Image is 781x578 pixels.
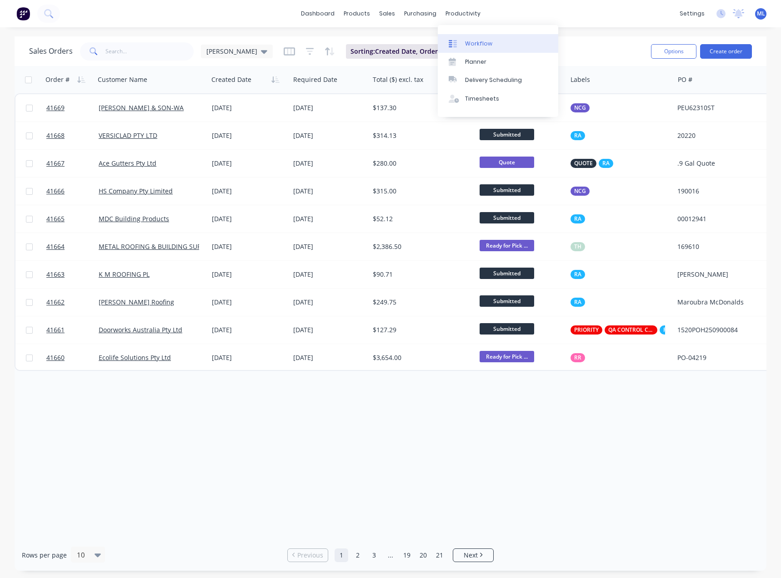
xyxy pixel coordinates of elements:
[677,353,764,362] div: PO-04219
[663,325,671,335] span: RA
[212,270,286,279] div: [DATE]
[373,270,467,279] div: $90.71
[571,131,585,140] button: RA
[677,103,764,112] div: PEU62310ST
[297,551,323,560] span: Previous
[480,268,534,279] span: Submitted
[339,7,375,20] div: products
[574,298,581,307] span: RA
[438,71,558,89] a: Delivery Scheduling
[46,325,65,335] span: 41661
[465,76,522,84] div: Delivery Scheduling
[99,353,171,362] a: Ecolife Solutions Pty Ltd
[46,270,65,279] span: 41663
[574,103,586,112] span: NCG
[677,298,764,307] div: Maroubra McDonalds
[46,122,99,149] a: 41668
[46,187,65,196] span: 41666
[296,7,339,20] a: dashboard
[99,131,157,140] a: VERSICLAD PTY LTD
[677,131,764,140] div: 20220
[677,187,764,196] div: 190016
[480,240,534,251] span: Ready for Pick ...
[464,551,478,560] span: Next
[367,548,381,562] a: Page 3
[46,94,99,122] a: 41669
[465,95,499,103] div: Timesheets
[46,214,65,223] span: 41665
[46,344,99,371] a: 41660
[433,548,446,562] a: Page 21
[46,205,99,233] a: 41665
[293,353,365,362] div: [DATE]
[99,214,169,223] a: MDC Building Products
[465,58,486,66] div: Planner
[46,159,65,168] span: 41667
[284,548,497,562] ul: Pagination
[99,159,156,167] a: Ace Gutters Pty Ltd
[438,90,558,108] a: Timesheets
[212,242,286,251] div: [DATE]
[335,548,348,562] a: Page 1 is your current page
[206,46,257,56] span: [PERSON_NAME]
[46,353,65,362] span: 41660
[46,289,99,316] a: 41662
[99,187,173,195] a: HS Company Pty Limited
[293,131,365,140] div: [DATE]
[574,214,581,223] span: RA
[45,75,70,84] div: Order #
[373,214,467,223] div: $52.12
[212,214,286,223] div: [DATE]
[384,548,397,562] a: Jump forward
[350,47,443,56] span: Sorting: Created Date, Order #
[675,7,709,20] div: settings
[211,75,251,84] div: Created Date
[373,298,467,307] div: $249.75
[677,270,764,279] div: [PERSON_NAME]
[608,325,654,335] span: QA CONTROL CHECK!
[46,103,65,112] span: 41669
[373,103,467,112] div: $137.30
[99,270,150,279] a: K M ROOFING PL
[400,548,414,562] a: Page 19
[441,7,485,20] div: productivity
[480,129,534,140] span: Submitted
[677,242,764,251] div: 169610
[571,242,585,251] button: TH
[99,325,182,334] a: Doorworks Australia Pty Ltd
[46,242,65,251] span: 41664
[293,270,365,279] div: [DATE]
[293,75,337,84] div: Required Date
[373,242,467,251] div: $2,386.50
[574,242,581,251] span: TH
[373,187,467,196] div: $315.00
[677,214,764,223] div: 00012941
[375,7,400,20] div: sales
[373,75,423,84] div: Total ($) excl. tax
[438,34,558,52] a: Workflow
[99,298,174,306] a: [PERSON_NAME] Roofing
[293,242,365,251] div: [DATE]
[373,325,467,335] div: $127.29
[212,325,286,335] div: [DATE]
[212,131,286,140] div: [DATE]
[293,325,365,335] div: [DATE]
[293,187,365,196] div: [DATE]
[480,157,534,168] span: Quote
[46,150,99,177] a: 41667
[46,233,99,260] a: 41664
[574,159,593,168] span: QUOTE
[602,159,610,168] span: RA
[46,131,65,140] span: 41668
[438,53,558,71] a: Planner
[480,295,534,307] span: Submitted
[677,325,764,335] div: 1520POH250900084
[571,187,590,196] button: NCG
[98,75,147,84] div: Customer Name
[678,75,692,84] div: PO #
[574,187,586,196] span: NCG
[571,270,585,279] button: RA
[571,75,590,84] div: Labels
[571,325,674,335] button: PRIORITYQA CONTROL CHECK!RA
[293,298,365,307] div: [DATE]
